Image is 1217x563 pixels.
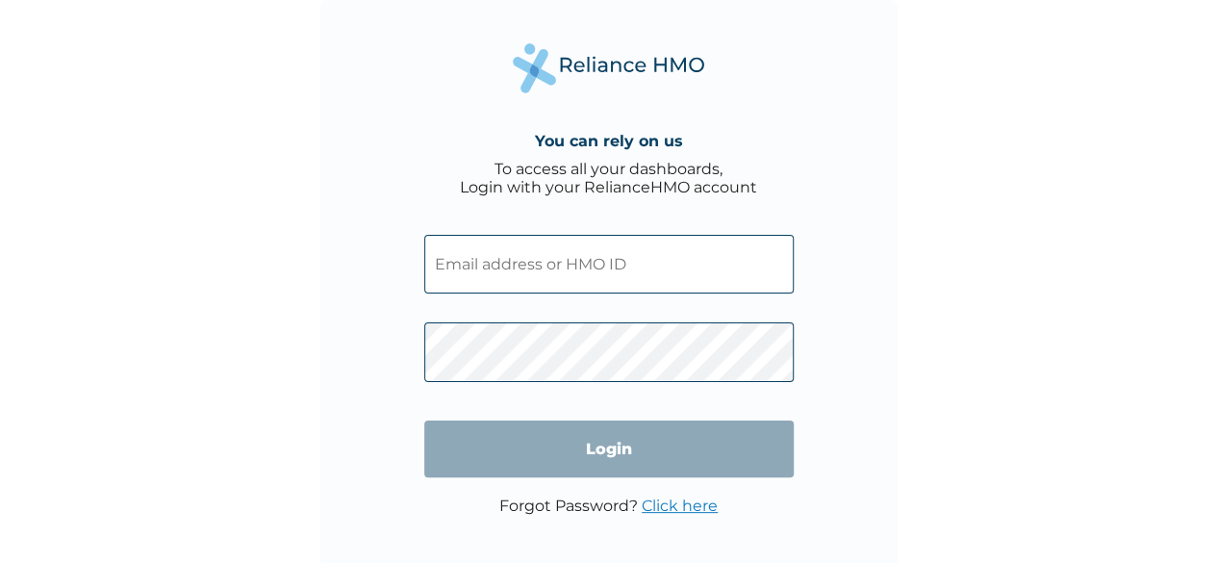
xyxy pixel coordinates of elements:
[513,43,705,92] img: Reliance Health's Logo
[499,497,718,515] p: Forgot Password?
[424,421,794,477] input: Login
[424,235,794,294] input: Email address or HMO ID
[535,132,683,150] h4: You can rely on us
[460,160,757,196] div: To access all your dashboards, Login with your RelianceHMO account
[642,497,718,515] a: Click here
